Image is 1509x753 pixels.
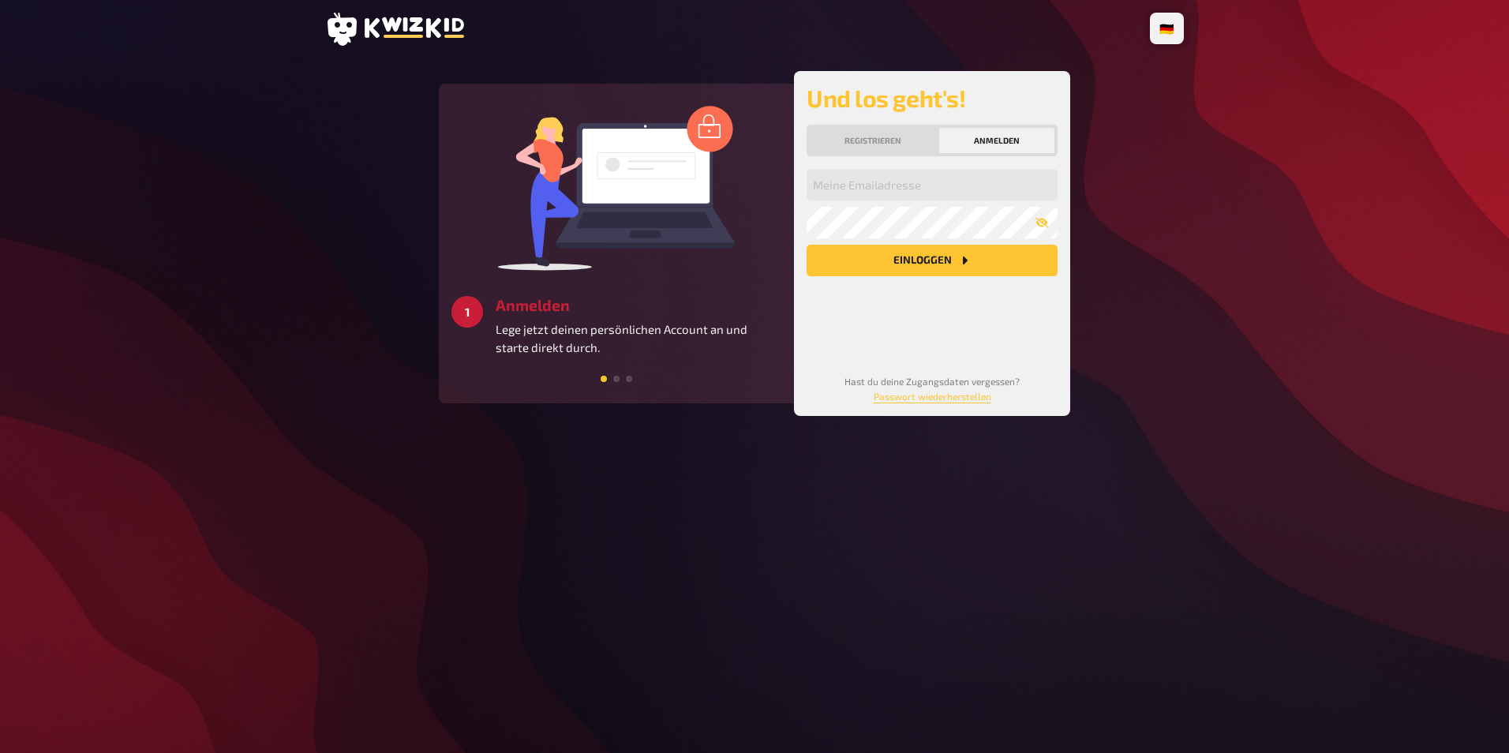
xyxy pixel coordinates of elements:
[939,128,1054,153] button: Anmelden
[1153,16,1181,41] li: 🇩🇪
[810,128,936,153] button: Registrieren
[807,169,1058,200] input: Meine Emailadresse
[807,245,1058,276] button: Einloggen
[496,296,781,314] h3: Anmelden
[874,391,991,402] a: Passwort wiederherstellen
[844,376,1020,402] small: Hast du deine Zugangsdaten vergessen?
[451,296,483,328] div: 1
[807,84,1058,112] h2: Und los geht's!
[498,105,735,271] img: log in
[496,320,781,356] p: Lege jetzt deinen persönlichen Account an und starte direkt durch.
